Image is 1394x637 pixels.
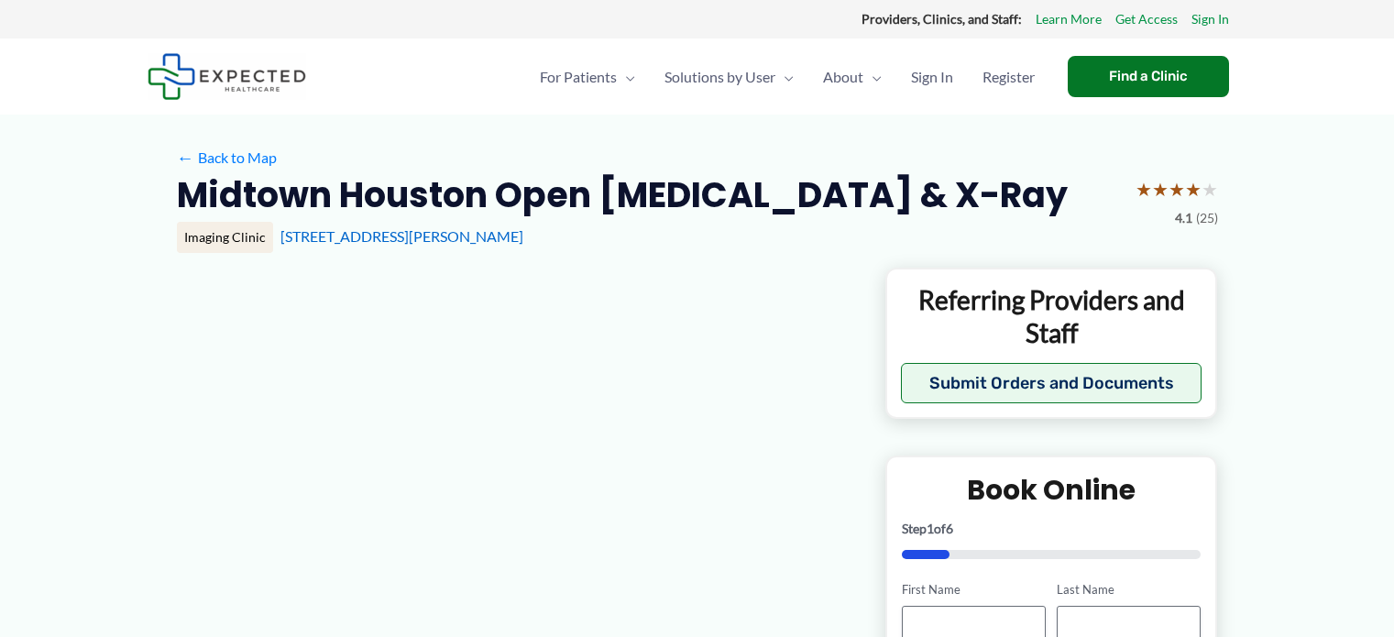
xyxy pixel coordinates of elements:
p: Step of [902,522,1202,535]
span: ← [177,148,194,166]
p: Referring Providers and Staff [901,283,1202,350]
a: Sign In [1191,7,1229,31]
label: Last Name [1057,581,1201,599]
span: ★ [1152,172,1169,206]
span: For Patients [540,45,617,109]
span: (25) [1196,206,1218,230]
span: 4.1 [1175,206,1192,230]
div: Imaging Clinic [177,222,273,253]
span: 1 [927,521,934,536]
a: Find a Clinic [1068,56,1229,97]
nav: Primary Site Navigation [525,45,1049,109]
a: AboutMenu Toggle [808,45,896,109]
span: Solutions by User [664,45,775,109]
button: Submit Orders and Documents [901,363,1202,403]
label: First Name [902,581,1046,599]
span: ★ [1202,172,1218,206]
strong: Providers, Clinics, and Staff: [862,11,1022,27]
img: Expected Healthcare Logo - side, dark font, small [148,53,306,100]
span: ★ [1169,172,1185,206]
a: Register [968,45,1049,109]
a: For PatientsMenu Toggle [525,45,650,109]
a: Solutions by UserMenu Toggle [650,45,808,109]
a: Learn More [1036,7,1102,31]
h2: Book Online [902,472,1202,508]
a: ←Back to Map [177,144,277,171]
h2: Midtown Houston Open [MEDICAL_DATA] & X-Ray [177,172,1068,217]
span: 6 [946,521,953,536]
span: Menu Toggle [617,45,635,109]
span: Register [982,45,1035,109]
a: Get Access [1115,7,1178,31]
span: Menu Toggle [775,45,794,109]
span: Menu Toggle [863,45,882,109]
a: Sign In [896,45,968,109]
span: ★ [1185,172,1202,206]
span: ★ [1136,172,1152,206]
span: Sign In [911,45,953,109]
a: [STREET_ADDRESS][PERSON_NAME] [280,227,523,245]
span: About [823,45,863,109]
